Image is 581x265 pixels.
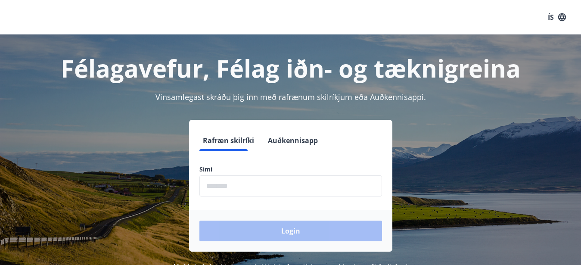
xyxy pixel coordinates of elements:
[199,130,258,151] button: Rafræn skilríki
[10,52,571,84] h1: Félagavefur, Félag iðn- og tæknigreina
[264,130,321,151] button: Auðkennisapp
[199,165,382,174] label: Sími
[155,92,426,102] span: Vinsamlegast skráðu þig inn með rafrænum skilríkjum eða Auðkennisappi.
[543,9,571,25] button: ÍS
